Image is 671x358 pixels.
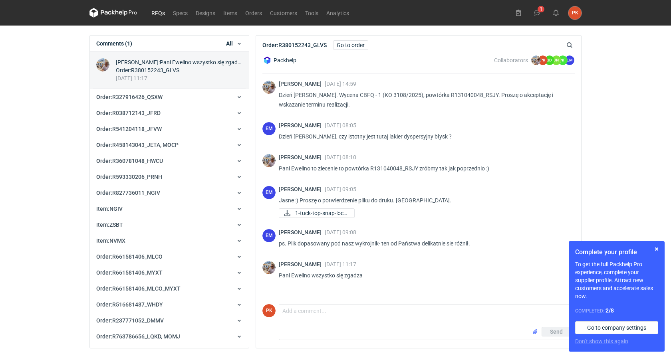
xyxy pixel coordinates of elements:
[279,271,568,280] p: Pani Ewelino wszystko się zgadza
[96,333,180,340] span: Order : R763786656_LQKD, MOMJ
[531,55,541,65] img: Michał Palasek
[262,186,276,199] div: Ewelina Macek
[605,307,614,314] strong: 2 / 8
[90,169,249,185] button: Order:R593330206_PRNH
[325,261,356,267] span: [DATE] 11:17
[96,285,181,292] span: Order : R661581406_MLCO_MYXT
[325,154,356,160] span: [DATE] 08:10
[262,122,276,135] figcaption: EM
[279,154,325,160] span: [PERSON_NAME]
[545,55,554,65] figcaption: BD
[279,239,568,248] p: ps. Plik dopasowany pod nasz wykrojnik- ten od Państwa delikatnie sie różnił.
[96,222,123,228] span: Item : ZSBT
[90,233,249,249] button: Item:NVMX
[169,8,192,18] a: Specs
[652,244,661,254] button: Skip for now
[226,40,233,47] span: All
[565,55,574,65] figcaption: EM
[96,301,163,308] span: Order : R516681487_WHDY
[279,132,568,141] p: Dzień [PERSON_NAME], czy istotny jest tutaj lakier dyspersyjny błysk ?
[575,247,658,257] h1: Complete your profile
[147,8,169,18] a: RFQs
[96,40,132,47] h1: Comments (1)
[262,304,276,317] div: Paulina Kempara
[279,208,355,218] div: 1-tuck-top-snap-lock-bottom-57x57x92-mm.pdf-tuck-top-snap-lock-bottom-57x57x92-mm.p1.pdf
[90,265,249,281] button: Order:R661581406_MYXT
[226,40,242,47] button: All
[262,154,276,167] img: Michał Palasek
[96,237,125,244] span: Item : NVMX
[279,208,355,218] a: 1-tuck-top-snap-lock...
[325,81,356,87] span: [DATE] 14:59
[241,8,266,18] a: Orders
[90,185,249,201] button: Order:R827736011_NGIV
[301,8,322,18] a: Tools
[96,317,164,324] span: Order : R237771052_DMMV
[90,201,249,217] button: Item:NGIV
[325,122,356,129] span: [DATE] 08:05
[322,8,353,18] a: Analytics
[262,55,272,65] img: Packhelp
[90,153,249,169] button: Order:R360781048_HWCU
[279,164,568,173] p: Pani Ewelino to zlecenie to powtórka R131040048_RSJY zróbmy tak jak poprzednio :)
[262,304,276,317] figcaption: PK
[116,66,242,74] div: Order : R380152243_GLVS
[262,81,276,94] img: Michał Palasek
[333,40,368,50] a: Go to order
[575,260,658,300] p: To get the full Packhelp Pro experience, complete your supplier profile. Attract new customers an...
[262,122,276,135] div: Ewelina Macek
[575,337,628,345] button: Don’t show this again
[96,94,163,100] span: Order : R327916426_QSXW
[295,209,348,218] span: 1-tuck-top-snap-lock...
[90,313,249,328] button: Order:R237771052_DMMV
[279,81,325,87] span: [PERSON_NAME]
[90,89,249,105] button: Order:R327916426_QSXW
[96,174,162,180] span: Order : R593330206_PRNH
[90,105,249,121] button: Order:R038712143_JFRD
[96,126,162,132] span: Order : R541204118_JFVW
[262,41,327,49] h2: Order : R380152243_GLVS
[262,229,276,242] div: Ewelina Macek
[96,58,109,71] img: Michał Palasek
[531,6,544,19] button: 1
[266,8,301,18] a: Customers
[279,90,568,109] p: Dzień [PERSON_NAME]. Wycena CBFQ - 1 (KO 3108/2025), powtórka R131040048_RSJY. Proszę o akceptacj...
[262,186,276,199] figcaption: EM
[90,52,249,89] a: Michał Palasek[PERSON_NAME]:Pani Ewelino wszystko się zgadzaOrder:R380152243_GLVS[DATE] 11:17
[262,55,296,65] div: Packhelp
[279,229,325,235] span: [PERSON_NAME]
[325,229,356,235] span: [DATE] 09:08
[96,253,163,260] span: Order : R661581406_MLCO
[116,74,242,82] div: [DATE] 11:17
[575,321,658,334] a: Go to company settings
[279,122,325,129] span: [PERSON_NAME]
[116,58,242,66] div: [PERSON_NAME] : Pani Ewelino wszystko się zgadza
[262,261,276,274] img: Michał Palasek
[96,158,163,164] span: Order : R360781048_HWCU
[538,55,548,65] figcaption: PK
[279,186,325,192] span: [PERSON_NAME]
[262,229,276,242] figcaption: EM
[90,281,249,297] button: Order:R661581406_MLCO_MYXT
[96,190,160,196] span: Order : R827736011_NGIV
[90,121,249,137] button: Order:R541204118_JFVW
[550,329,563,334] span: Send
[90,137,249,153] button: Order:R458143043_JETA, MOCP
[90,297,249,313] button: Order:R516681487_WHDY
[96,269,163,276] span: Order : R661581406_MYXT
[558,55,568,65] figcaption: NF
[279,196,568,205] p: Jasne :) Proszę o potwierdzenie pliku do druku. [GEOGRAPHIC_DATA].
[494,57,528,63] span: Collaborators
[90,328,249,344] button: Order:R763786656_LQKD, MOMJ
[568,6,582,20] button: PK
[568,6,582,20] div: Paulina Kempara
[552,55,561,65] figcaption: JN
[96,110,161,116] span: Order : R038712143_JFRD
[542,327,571,336] button: Send
[192,8,219,18] a: Designs
[279,261,325,267] span: [PERSON_NAME]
